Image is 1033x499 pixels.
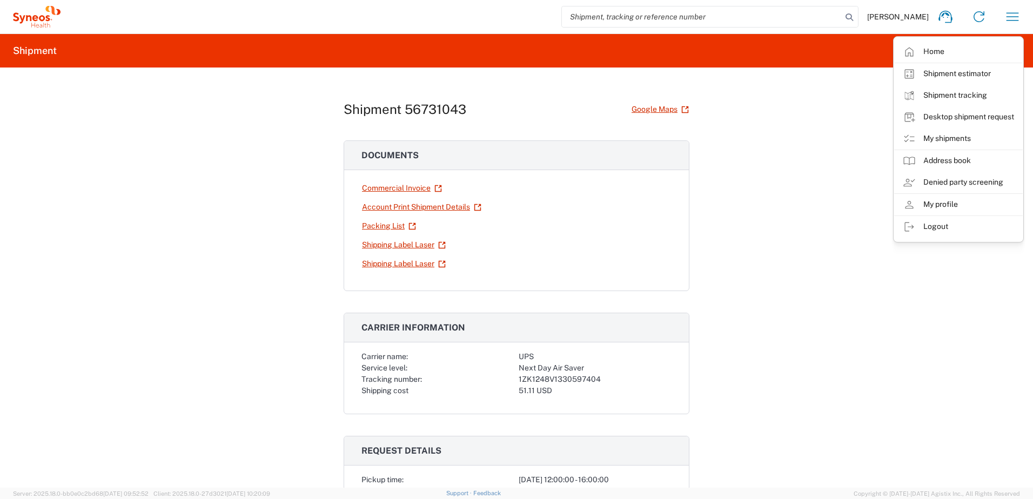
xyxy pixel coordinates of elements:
span: Copyright © [DATE]-[DATE] Agistix Inc., All Rights Reserved [854,489,1020,498]
h2: Shipment [13,44,57,57]
a: Feedback [473,490,501,496]
a: Packing List [361,217,417,235]
span: Client: 2025.18.0-27d3021 [153,490,270,497]
div: 51.11 USD [519,385,672,396]
a: Home [894,41,1023,63]
span: Request details [361,446,441,456]
a: Shipping Label Laser [361,254,446,273]
a: Denied party screening [894,172,1023,193]
span: Shipping cost [361,386,408,395]
span: Server: 2025.18.0-bb0e0c2bd68 [13,490,149,497]
a: Support [446,490,473,496]
a: Address book [894,150,1023,172]
a: My shipments [894,128,1023,150]
a: Account Print Shipment Details [361,198,482,217]
span: Tracking number: [361,375,422,383]
a: Google Maps [631,100,689,119]
a: Shipment estimator [894,63,1023,85]
div: UPS [519,351,672,362]
div: Next Day Air Saver [519,362,672,374]
a: My profile [894,194,1023,215]
a: Desktop shipment request [894,106,1023,128]
div: [DATE] 12:00:00 - 16:00:00 [519,474,672,485]
span: Service level: [361,363,407,372]
input: Shipment, tracking or reference number [562,6,842,27]
h1: Shipment 56731043 [344,102,466,117]
a: Logout [894,216,1023,238]
a: Shipping Label Laser [361,235,446,254]
span: [PERSON_NAME] [867,12,929,22]
span: Documents [361,150,419,160]
span: [DATE] 09:52:52 [103,490,149,497]
a: Shipment tracking [894,85,1023,106]
span: [DATE] 10:20:09 [226,490,270,497]
span: Carrier information [361,322,465,333]
a: Commercial Invoice [361,179,442,198]
span: Pickup time: [361,475,404,484]
div: 1ZK1248V1330597404 [519,374,672,385]
span: Carrier name: [361,352,408,361]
